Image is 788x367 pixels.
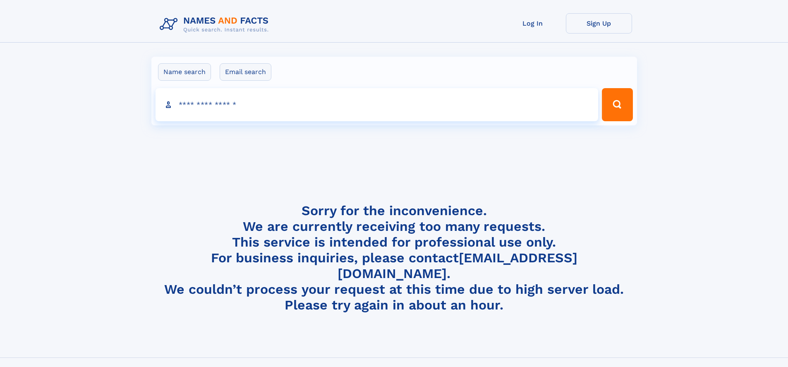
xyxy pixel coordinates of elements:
[156,13,275,36] img: Logo Names and Facts
[158,63,211,81] label: Name search
[156,203,632,313] h4: Sorry for the inconvenience. We are currently receiving too many requests. This service is intend...
[220,63,271,81] label: Email search
[500,13,566,34] a: Log In
[338,250,577,281] a: [EMAIL_ADDRESS][DOMAIN_NAME]
[156,88,599,121] input: search input
[602,88,632,121] button: Search Button
[566,13,632,34] a: Sign Up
